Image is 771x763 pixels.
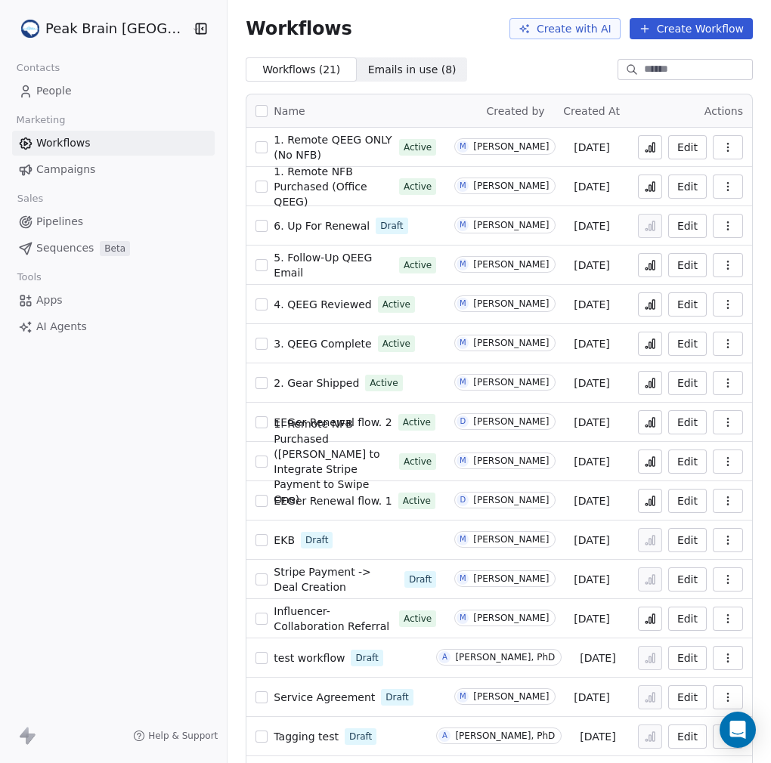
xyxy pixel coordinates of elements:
[274,691,375,703] span: Service Agreement
[11,187,50,210] span: Sales
[36,240,94,256] span: Sequences
[460,376,466,388] div: M
[368,62,457,78] span: Emails in use ( 8 )
[668,371,707,395] button: Edit
[148,730,218,742] span: Help & Support
[36,83,72,99] span: People
[473,338,549,348] div: [PERSON_NAME]
[12,236,215,261] a: SequencesBeta
[668,292,707,317] button: Edit
[274,220,370,232] span: 6. Up For Renewal
[668,685,707,709] button: Edit
[473,377,549,388] div: [PERSON_NAME]
[668,449,707,474] button: Edit
[12,79,215,103] a: People
[720,712,756,748] div: Open Intercom Messenger
[630,18,753,39] button: Create Workflow
[274,164,393,209] a: 1. Remote NFB Purchased (Office QEEG)
[460,494,466,506] div: D
[668,410,707,434] button: Edit
[668,724,707,749] a: Edit
[473,259,549,270] div: [PERSON_NAME]
[12,288,215,313] a: Apps
[580,650,615,666] span: [DATE]
[668,567,707,592] button: Edit
[574,611,609,626] span: [DATE]
[305,533,328,547] span: Draft
[404,141,432,154] span: Active
[274,297,371,312] a: 4. QEEG Reviewed
[274,377,359,389] span: 2. Gear Shipped
[404,258,432,272] span: Active
[274,218,370,233] a: 6. Up For Renewal
[12,314,215,339] a: AI Agents
[668,135,707,159] button: Edit
[460,455,466,467] div: M
[704,105,743,117] span: Actions
[460,337,466,349] div: M
[574,179,609,194] span: [DATE]
[668,253,707,277] button: Edit
[355,651,378,665] span: Draft
[382,337,410,351] span: Active
[274,415,392,430] a: EEGer Renewal flow. 2
[404,612,432,626] span: Active
[349,730,372,743] span: Draft
[473,534,549,545] div: [PERSON_NAME]
[382,298,410,311] span: Active
[274,534,295,546] span: EKB
[274,416,393,507] a: 1. Remote NFB Purchased ([PERSON_NAME] to Integrate Stripe Payment to Swipe One)
[274,652,345,664] span: test workflow
[274,103,305,119] span: Name
[36,162,95,178] span: Campaigns
[455,731,555,741] div: [PERSON_NAME], PhD
[574,297,609,312] span: [DATE]
[274,495,392,507] span: EEGer Renewal flow. 1
[574,454,609,469] span: [DATE]
[574,218,609,233] span: [DATE]
[460,415,466,428] div: D
[36,214,83,230] span: Pipelines
[668,489,707,513] button: Edit
[12,209,215,234] a: Pipelines
[473,220,549,230] div: [PERSON_NAME]
[668,528,707,552] button: Edit
[473,613,549,623] div: [PERSON_NAME]
[274,252,372,279] span: 5. Follow-Up QEEG Email
[574,336,609,351] span: [DATE]
[473,298,549,309] div: [PERSON_NAME]
[12,157,215,182] a: Campaigns
[274,605,389,632] span: Influencer-Collaboration Referral
[460,612,466,624] div: M
[580,729,615,744] span: [DATE]
[409,573,432,586] span: Draft
[668,607,707,631] a: Edit
[460,298,466,310] div: M
[473,141,549,152] div: [PERSON_NAME]
[473,495,549,505] div: [PERSON_NAME]
[133,730,218,742] a: Help & Support
[574,493,609,508] span: [DATE]
[487,105,545,117] span: Created by
[274,493,392,508] a: EEGer Renewal flow. 1
[460,180,466,192] div: M
[403,415,431,429] span: Active
[404,455,432,468] span: Active
[563,105,620,117] span: Created At
[100,241,130,256] span: Beta
[460,219,466,231] div: M
[668,332,707,356] button: Edit
[668,175,707,199] a: Edit
[509,18,621,39] button: Create with AI
[442,730,447,742] div: A
[473,416,549,427] div: [PERSON_NAME]
[274,564,398,595] a: Stripe Payment -> Deal Creation
[473,456,549,466] div: [PERSON_NAME]
[274,650,345,666] a: test workflow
